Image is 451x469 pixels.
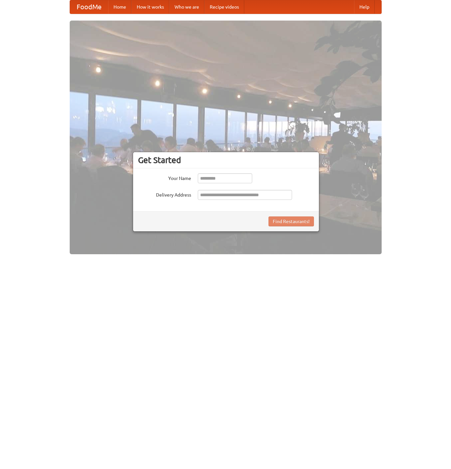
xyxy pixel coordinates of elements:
[268,216,314,226] button: Find Restaurants!
[354,0,375,14] a: Help
[108,0,131,14] a: Home
[169,0,204,14] a: Who we are
[70,0,108,14] a: FoodMe
[204,0,244,14] a: Recipe videos
[138,173,191,182] label: Your Name
[138,155,314,165] h3: Get Started
[131,0,169,14] a: How it works
[138,190,191,198] label: Delivery Address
